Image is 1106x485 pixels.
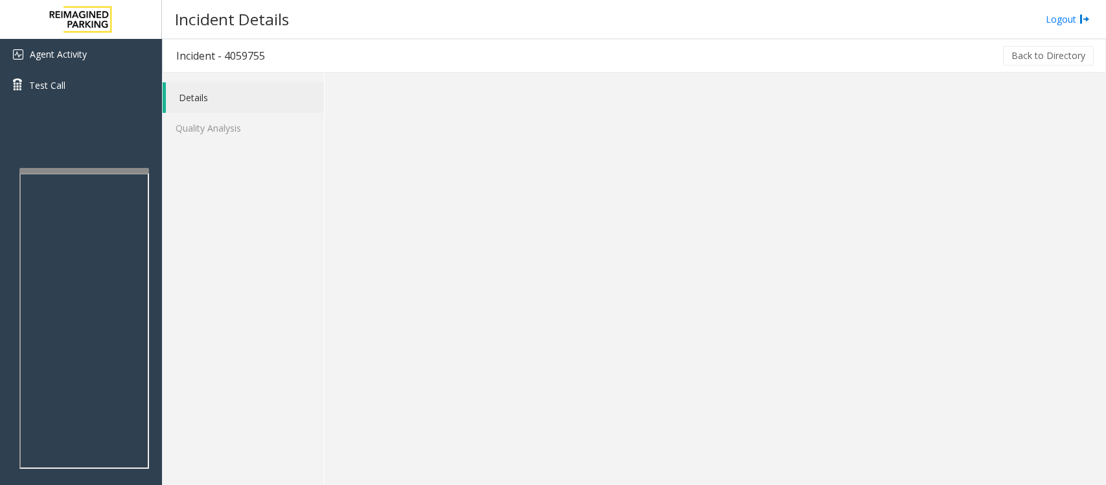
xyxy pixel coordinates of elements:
h3: Incident - 4059755 [163,41,278,71]
img: 'icon' [13,49,23,60]
span: Test Call [29,78,65,92]
a: Quality Analysis [163,113,324,143]
img: logout [1079,12,1090,26]
button: Back to Directory [1003,46,1094,65]
a: Logout [1046,12,1090,26]
span: Agent Activity [30,48,87,60]
a: Details [166,82,324,113]
h3: Incident Details [168,3,295,35]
